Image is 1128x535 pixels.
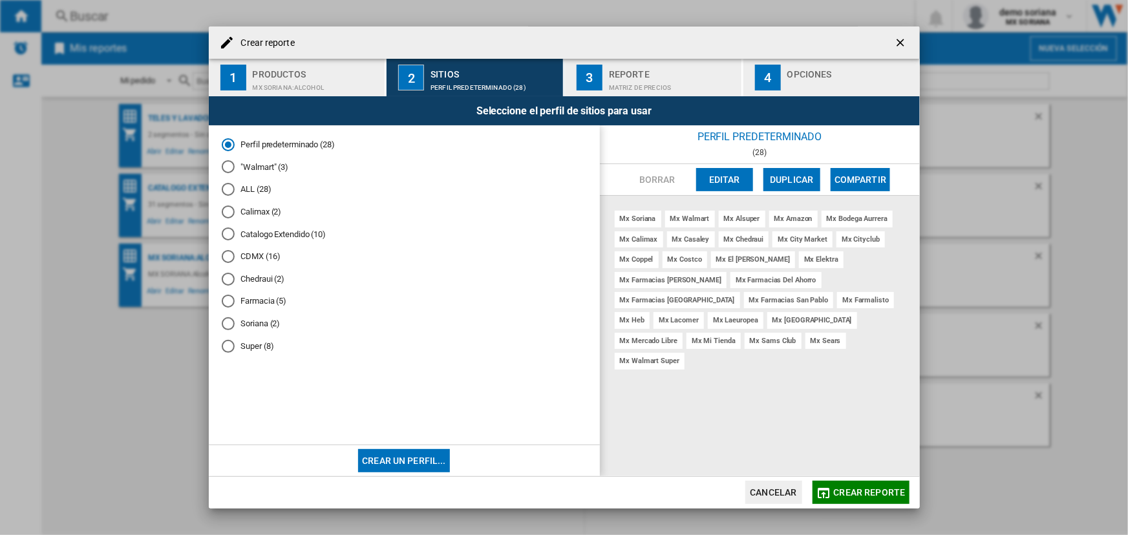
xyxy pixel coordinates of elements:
[565,59,743,96] button: 3 Reporte Matriz de precios
[813,481,910,504] button: Crear reporte
[708,312,763,328] div: mx laeuropea
[609,78,736,91] div: Matriz de precios
[763,168,820,191] button: Duplicar
[615,312,650,328] div: mx heb
[222,205,587,218] md-radio-button: Calimax (2)
[235,37,295,50] h4: Crear reporte
[719,231,769,247] div: mx chedraui
[787,64,915,78] div: Opciones
[387,59,564,96] button: 2 Sitios Perfil predeterminado (28)
[889,30,915,56] button: getI18NText('BUTTONS.CLOSE_DIALOG')
[711,251,795,267] div: mx el [PERSON_NAME]
[834,487,906,498] span: Crear reporte
[743,59,920,96] button: 4 Opciones
[755,65,781,90] div: 4
[222,251,587,263] md-radio-button: CDMX (16)
[745,481,802,504] button: Cancelar
[209,96,920,125] div: Seleccione el perfil de sitios para usar
[769,211,818,227] div: mx amazon
[220,65,246,90] div: 1
[253,78,380,91] div: MX SORIANA:Alcohol
[667,231,715,247] div: mx casaley
[222,340,587,352] md-radio-button: Super (8)
[222,273,587,285] md-radio-button: Chedraui (2)
[730,272,822,288] div: mx farmacias del ahorro
[805,333,846,349] div: mx sears
[745,333,802,349] div: mx sams club
[719,211,765,227] div: mx alsuper
[799,251,844,267] div: mx elektra
[600,148,920,157] div: (28)
[600,125,920,148] div: Perfil predeterminado
[663,251,707,267] div: mx costco
[222,138,587,151] md-radio-button: Perfil predeterminado (28)
[822,211,893,227] div: mx bodega aurrera
[253,64,380,78] div: Productos
[654,312,704,328] div: mx lacomer
[358,449,450,472] button: Crear un perfil...
[894,36,910,52] ng-md-icon: getI18NText('BUTTONS.CLOSE_DIALOG')
[615,272,727,288] div: mx farmacias [PERSON_NAME]
[772,231,833,247] div: mx city market
[831,168,890,191] button: Compartir
[431,78,558,91] div: Perfil predeterminado (28)
[577,65,602,90] div: 3
[665,211,715,227] div: mx walmart
[222,161,587,173] md-radio-button: "Walmart" (3)
[209,59,387,96] button: 1 Productos MX SORIANA:Alcohol
[696,168,753,191] button: Editar
[222,295,587,308] md-radio-button: Farmacia (5)
[629,168,686,191] button: Borrar
[615,353,685,369] div: mx walmart super
[615,292,740,308] div: mx farmacias [GEOGRAPHIC_DATA]
[222,228,587,240] md-radio-button: Catalogo Extendido (10)
[431,64,558,78] div: Sitios
[615,251,659,267] div: mx coppel
[222,318,587,330] md-radio-button: Soriana (2)
[767,312,857,328] div: mx [GEOGRAPHIC_DATA]
[837,292,894,308] div: mx farmalisto
[615,333,683,349] div: mx mercado libre
[609,64,736,78] div: Reporte
[615,211,661,227] div: mx soriana
[615,231,663,247] div: mx calimax
[398,65,424,90] div: 2
[836,231,885,247] div: mx cityclub
[744,292,834,308] div: mx farmacias san pablo
[686,333,741,349] div: mx mi tienda
[222,184,587,196] md-radio-button: ALL (28)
